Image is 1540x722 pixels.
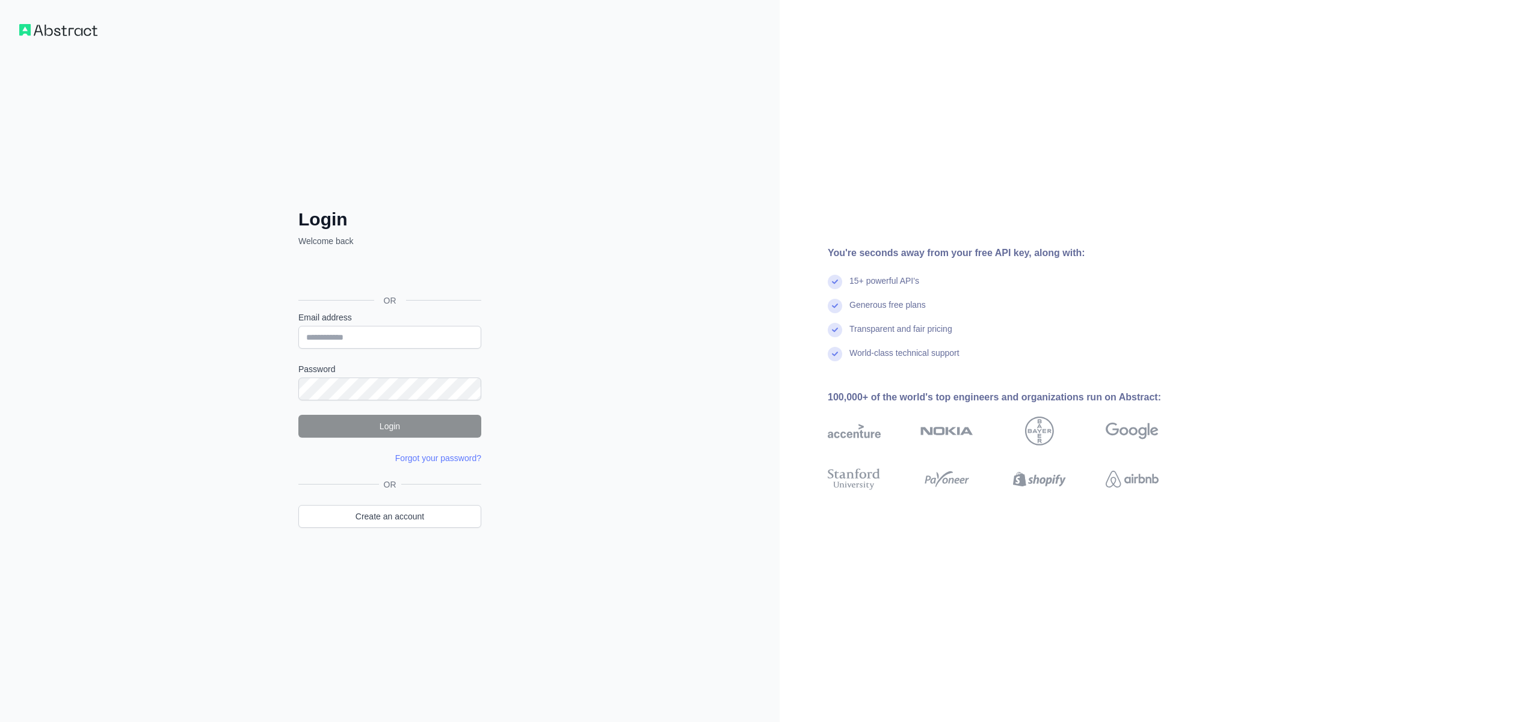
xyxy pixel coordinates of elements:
[298,363,481,375] label: Password
[298,415,481,438] button: Login
[828,246,1197,260] div: You're seconds away from your free API key, along with:
[849,275,919,299] div: 15+ powerful API's
[1025,417,1054,445] img: bayer
[828,417,881,445] img: accenture
[920,417,973,445] img: nokia
[849,299,926,323] div: Generous free plans
[1013,466,1066,492] img: shopify
[920,466,973,492] img: payoneer
[374,295,406,307] span: OR
[828,347,842,361] img: check mark
[298,209,481,230] h2: Login
[828,466,881,492] img: stanford university
[849,323,952,347] div: Transparent and fair pricing
[298,505,481,528] a: Create an account
[19,24,97,36] img: Workflow
[298,235,481,247] p: Welcome back
[828,299,842,313] img: check mark
[828,390,1197,405] div: 100,000+ of the world's top engineers and organizations run on Abstract:
[828,323,842,337] img: check mark
[292,260,485,287] iframe: Butonul Conectează-te cu Google
[828,275,842,289] img: check mark
[1106,417,1159,445] img: google
[1106,466,1159,492] img: airbnb
[395,453,481,463] a: Forgot your password?
[298,311,481,323] label: Email address
[849,347,959,371] div: World-class technical support
[379,479,401,491] span: OR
